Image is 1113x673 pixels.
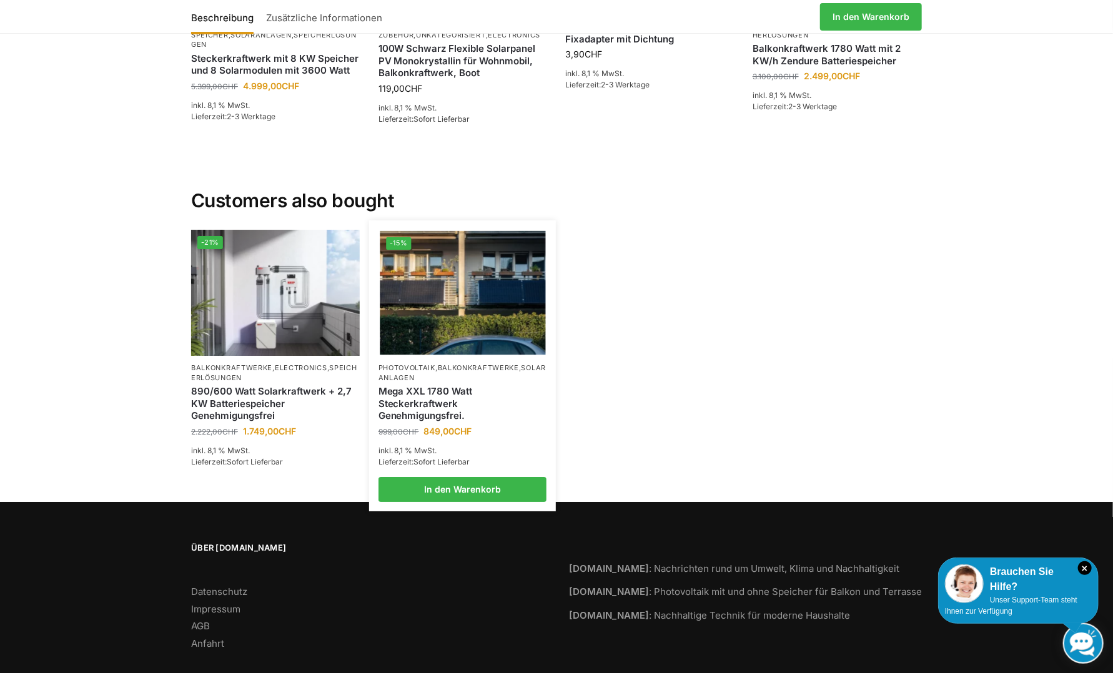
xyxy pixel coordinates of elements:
a: -21%Steckerkraftwerk mit 2,7kwh-Speicher [191,230,360,356]
h2: Customers also bought [191,159,922,213]
a: Speicherlösungen [753,21,918,39]
a: AGB [191,620,210,632]
span: Lieferzeit: [753,102,837,111]
a: Solaranlagen [230,31,291,39]
span: 2-3 Werktage [601,80,650,89]
strong: [DOMAIN_NAME] [569,609,649,621]
i: Schließen [1078,561,1092,575]
bdi: 1.749,00 [243,426,296,436]
span: CHF [783,72,799,81]
bdi: 999,00 [378,427,419,436]
a: Steckerkraftwerk mit 8 KW Speicher und 8 Solarmodulen mit 3600 Watt [191,52,360,77]
span: CHF [279,426,296,436]
span: CHF [843,71,860,81]
a: [DOMAIN_NAME]: Nachrichten rund um Umwelt, Klima und Nachhaltigkeit [569,562,899,574]
a: Photovoltaik [378,363,435,372]
p: , , [191,21,360,49]
bdi: 849,00 [424,426,472,436]
span: 2-3 Werktage [227,112,275,121]
strong: [DOMAIN_NAME] [569,562,649,574]
a: Electronics [275,363,327,372]
a: Balkonkraftwerke [438,363,519,372]
span: 2-3 Werktage [788,102,837,111]
a: Unkategorisiert [416,31,486,39]
a: Solar-Zubehör [378,21,414,39]
p: inkl. 8,1 % MwSt. [191,100,360,111]
span: Lieferzeit: [565,80,650,89]
img: Steckerkraftwerk mit 2,7kwh-Speicher [191,230,360,356]
a: Mega XXL 1780 Watt Steckerkraftwerk Genehmigungsfrei. [378,385,547,422]
p: inkl. 8,1 % MwSt. [753,90,921,101]
a: Solaranlagen [378,363,547,381]
bdi: 3,90 [565,49,602,59]
span: Unser Support-Team steht Ihnen zur Verfügung [945,596,1077,616]
a: Electronics [488,31,540,39]
p: , , [191,363,360,383]
span: Lieferzeit: [378,457,470,466]
bdi: 4.999,00 [243,81,299,91]
p: , , [378,363,547,383]
a: Anfahrt [191,637,224,649]
span: CHF [455,426,472,436]
a: 890/600 Watt Solarkraftwerk + 2,7 KW Batteriespeicher Genehmigungsfrei [191,385,360,422]
a: In den Warenkorb legen: „Mega XXL 1780 Watt Steckerkraftwerk Genehmigungsfrei.“ [378,477,547,502]
span: Über [DOMAIN_NAME] [191,542,544,554]
bdi: 2.499,00 [804,71,860,81]
a: Balkonkraftwerke [191,363,272,372]
img: 2 Balkonkraftwerke [380,231,545,355]
span: CHF [585,49,602,59]
div: Brauchen Sie Hilfe? [945,564,1092,594]
a: Speicherlösungen [191,31,357,49]
p: inkl. 8,1 % MwSt. [378,445,547,456]
span: CHF [282,81,299,91]
p: inkl. 8,1 % MwSt. [378,102,547,114]
a: Balkonkraftwerke mit Batterie Speicher [191,21,327,39]
span: CHF [222,427,238,436]
span: CHF [403,427,419,436]
a: [DOMAIN_NAME]: Nachhaltige Technik für moderne Haushalte [569,609,850,621]
span: CHF [405,83,423,94]
p: inkl. 8,1 % MwSt. [191,445,360,456]
bdi: 2.222,00 [191,427,238,436]
span: Sofort Lieferbar [227,457,283,466]
a: Datenschutz [191,586,247,597]
span: CHF [222,82,238,91]
a: Balkonkraftwerk 1780 Watt mit 2 KW/h Zendure Batteriespeicher [753,42,921,67]
strong: [DOMAIN_NAME] [569,586,649,597]
a: -15%2 Balkonkraftwerke [380,231,545,355]
a: Impressum [191,603,240,615]
span: Lieferzeit: [378,114,470,124]
img: Customer service [945,564,984,603]
a: 100W Schwarz Flexible Solarpanel PV Monokrystallin für Wohnmobil, Balkonkraftwerk, Boot [378,42,547,79]
span: Lieferzeit: [191,457,283,466]
a: Speicherlösungen [191,363,357,381]
a: Fixadapter mit Dichtung [565,33,734,46]
bdi: 3.100,00 [753,72,799,81]
span: Sofort Lieferbar [414,114,470,124]
bdi: 119,00 [378,83,423,94]
bdi: 5.399,00 [191,82,238,91]
a: [DOMAIN_NAME]: Photovoltaik mit und ohne Speicher für Balkon und Terrasse [569,586,922,597]
span: Sofort Lieferbar [414,457,470,466]
span: Lieferzeit: [191,112,275,121]
p: inkl. 8,1 % MwSt. [565,68,734,79]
